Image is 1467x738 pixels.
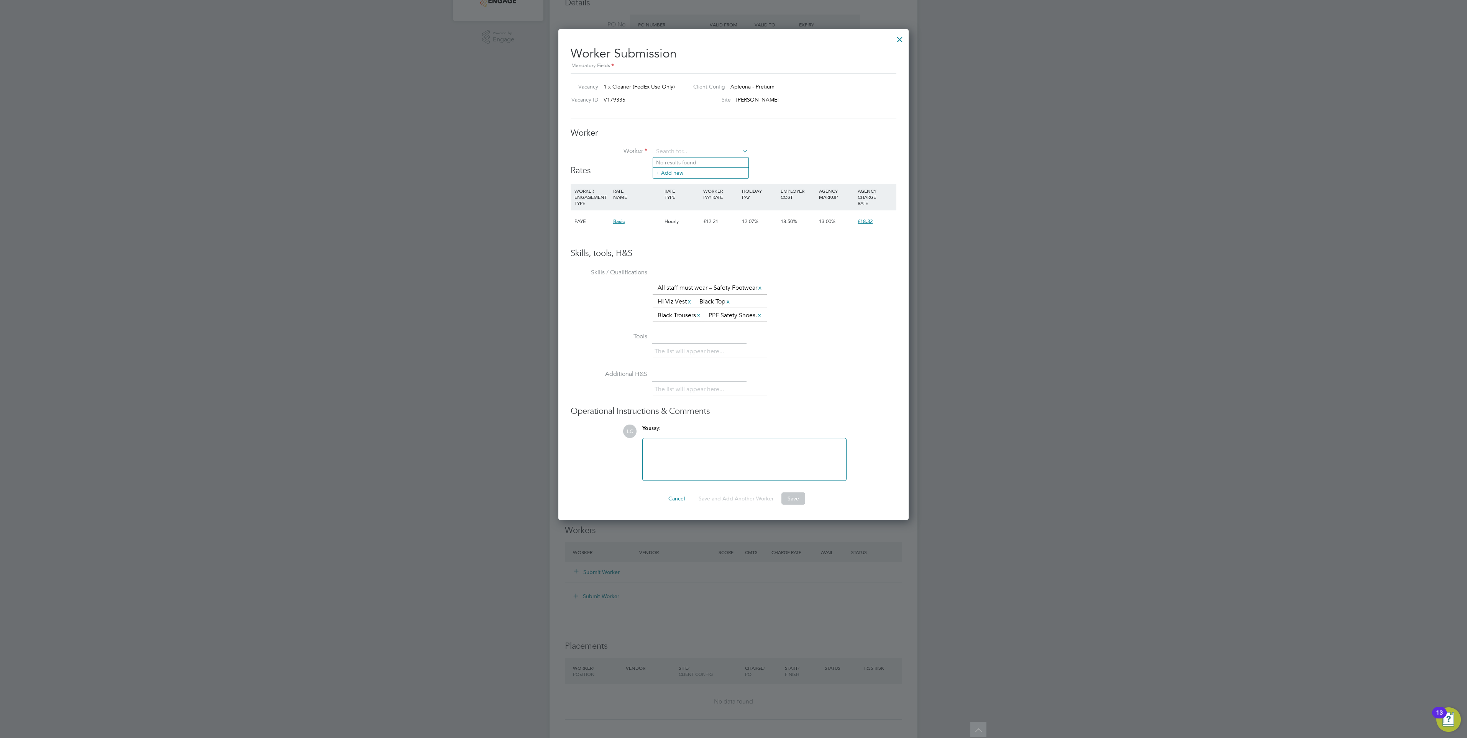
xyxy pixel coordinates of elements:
button: Save and Add Another Worker [692,492,780,505]
div: AGENCY MARKUP [817,184,856,204]
div: £12.21 [701,210,740,233]
label: Worker [571,147,647,155]
label: Tools [571,333,647,341]
div: RATE NAME [611,184,663,204]
button: Save [781,492,805,505]
a: x [757,310,762,320]
li: + Add new [653,167,748,178]
li: Black Trousers [655,310,704,321]
div: Mandatory Fields [571,62,896,70]
span: 12.07% [742,218,758,225]
button: Open Resource Center, 13 new notifications [1436,707,1461,732]
h3: Rates [571,165,896,176]
span: Apleona - Pretium [730,83,775,90]
span: 13.00% [819,218,835,225]
div: HOLIDAY PAY [740,184,779,204]
li: HI Viz Vest [655,297,695,307]
div: WORKER PAY RATE [701,184,740,204]
a: x [687,297,692,307]
a: x [725,297,731,307]
div: Hourly [663,210,701,233]
div: PAYE [573,210,611,233]
h3: Worker [571,128,896,139]
li: The list will appear here... [655,384,727,395]
div: AGENCY CHARGE RATE [856,184,894,210]
label: Site [687,96,731,103]
h3: Skills, tools, H&S [571,248,896,259]
li: Black Top [696,297,734,307]
span: 18.50% [781,218,797,225]
li: No results found [653,157,748,167]
li: All staff must wear – Safety Footwear [655,283,766,293]
label: Additional H&S [571,370,647,378]
span: V179335 [604,96,625,103]
h3: Operational Instructions & Comments [571,406,896,417]
span: 1 x Cleaner (FedEx Use Only) [604,83,675,90]
span: £18.32 [858,218,873,225]
span: LC [623,425,637,438]
div: WORKER ENGAGEMENT TYPE [573,184,611,210]
div: 13 [1436,713,1443,723]
span: Basic [613,218,625,225]
li: The list will appear here... [655,346,727,357]
h2: Worker Submission [571,40,896,70]
div: say: [642,425,847,438]
div: EMPLOYER COST [779,184,817,204]
span: You [642,425,651,431]
label: Vacancy ID [568,96,598,103]
label: Skills / Qualifications [571,269,647,277]
div: RATE TYPE [663,184,701,204]
li: PPE Safety Shoes. [706,310,765,321]
span: [PERSON_NAME] [736,96,779,103]
a: x [757,283,763,293]
button: Cancel [662,492,691,505]
input: Search for... [653,146,748,157]
label: Vacancy [568,83,598,90]
label: Client Config [687,83,725,90]
a: x [696,310,701,320]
